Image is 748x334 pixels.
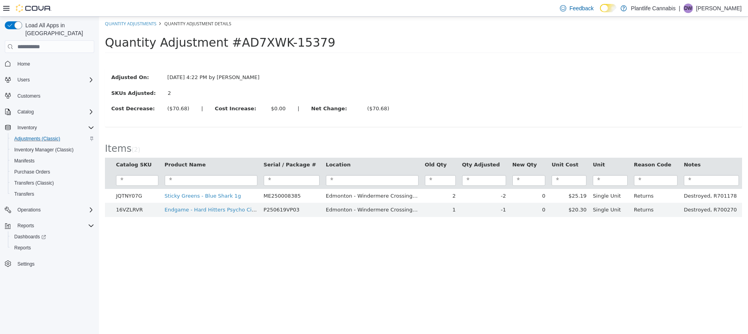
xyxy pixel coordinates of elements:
[326,144,349,152] button: Old Qty
[363,144,402,152] button: Qty Adjusted
[192,88,206,96] label: |
[449,186,491,200] td: $20.30
[17,93,40,99] span: Customers
[585,144,603,152] button: Notes
[360,186,410,200] td: -1
[14,75,94,85] span: Users
[227,176,339,182] span: Edmonton - Windermere Crossing (Returns)
[8,144,97,155] button: Inventory Manager (Classic)
[14,91,94,101] span: Customers
[684,4,692,13] span: DW
[11,243,94,253] span: Reports
[66,190,171,196] a: Endgame - Hard Hitters Psycho Citrus 1g
[66,176,142,182] a: Sticky Greens - Blue Shark 1g
[32,130,41,137] small: ( )
[323,172,360,187] td: 2
[410,172,450,187] td: 0
[14,234,46,240] span: Dashboards
[582,186,643,200] td: Destroyed, R700270
[569,4,594,12] span: Feedback
[11,243,34,253] a: Reports
[17,61,30,67] span: Home
[17,77,30,83] span: Users
[11,189,94,199] span: Transfers
[679,4,680,13] p: |
[14,123,40,132] button: Inventory
[14,123,94,132] span: Inventory
[14,75,33,85] button: Users
[491,186,531,200] td: Single Unit
[2,122,97,133] button: Inventory
[17,261,34,267] span: Settings
[99,17,748,334] iframe: To enrich screen reader interactions, please activate Accessibility in Grammarly extension settings
[11,167,94,177] span: Purchase Orders
[2,220,97,231] button: Reports
[162,186,224,200] td: P250619VP03
[14,205,94,215] span: Operations
[8,166,97,177] button: Purchase Orders
[8,133,97,144] button: Adjustments (Classic)
[2,258,97,270] button: Settings
[11,145,94,155] span: Inventory Manager (Classic)
[22,21,94,37] span: Load All Apps in [GEOGRAPHIC_DATA]
[453,144,481,152] button: Unit Cost
[557,0,597,16] a: Feedback
[2,90,97,102] button: Customers
[11,134,94,143] span: Adjustments (Classic)
[11,156,94,166] span: Manifests
[532,186,582,200] td: Returns
[8,231,97,242] a: Dashboards
[532,172,582,187] td: Returns
[17,125,37,131] span: Inventory
[165,144,219,152] button: Serial / Package #
[14,245,31,251] span: Reports
[14,259,38,269] a: Settings
[11,232,49,242] a: Dashboards
[172,88,187,96] div: $0.00
[323,186,360,200] td: 1
[2,106,97,117] button: Catalog
[2,58,97,69] button: Home
[14,180,54,186] span: Transfers (Classic)
[6,126,32,138] span: Items
[11,232,94,242] span: Dashboards
[8,155,97,166] button: Manifests
[11,134,63,143] a: Adjustments (Classic)
[5,55,94,290] nav: Complex example
[206,88,263,96] label: Net Change:
[17,223,34,229] span: Reports
[14,107,37,117] button: Catalog
[410,186,450,200] td: 0
[14,136,60,142] span: Adjustments (Classic)
[11,189,37,199] a: Transfers
[14,59,33,69] a: Home
[683,4,693,13] div: Dylan Wytinck
[162,172,224,187] td: ME250008385
[14,91,44,101] a: Customers
[227,190,339,196] span: Edmonton - Windermere Crossing (Returns)
[14,221,94,230] span: Reports
[110,88,166,96] label: Cost Increase:
[11,167,53,177] a: Purchase Orders
[14,107,94,117] span: Catalog
[35,130,39,137] span: 2
[268,88,290,96] div: ($70.68)
[17,144,54,152] button: Catalog SKU
[11,178,94,188] span: Transfers (Classic)
[600,4,617,12] input: Dark Mode
[8,177,97,189] button: Transfers (Classic)
[582,172,643,187] td: Destroyed, R701178
[535,144,574,152] button: Reason Code
[14,191,34,197] span: Transfers
[11,156,38,166] a: Manifests
[227,144,253,152] button: Location
[14,158,34,164] span: Manifests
